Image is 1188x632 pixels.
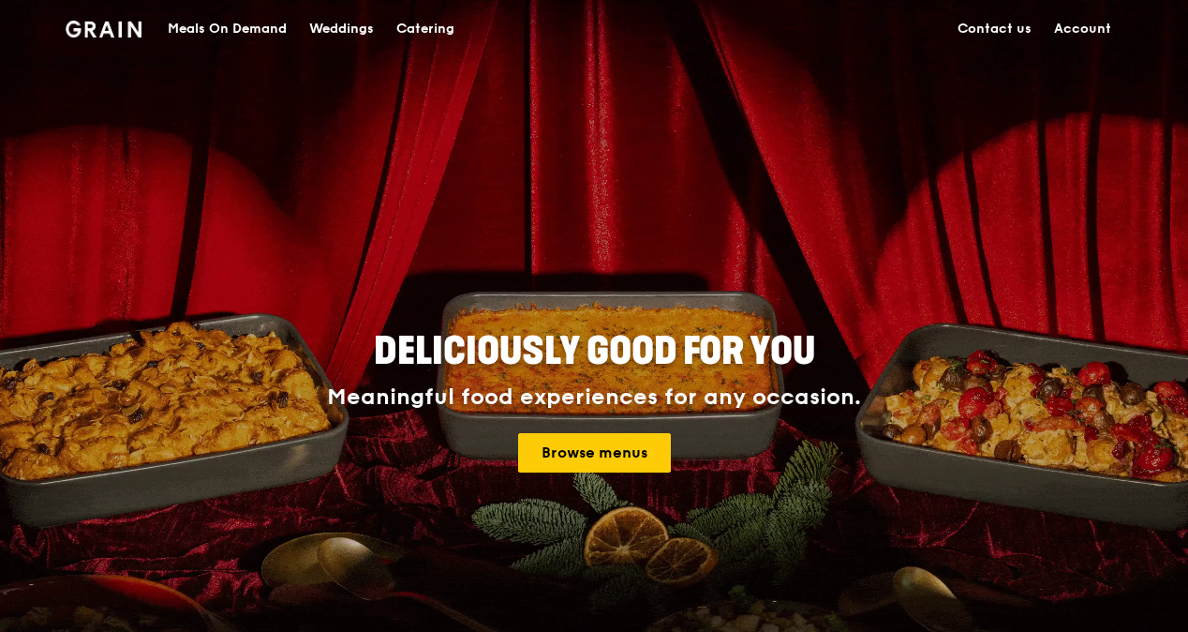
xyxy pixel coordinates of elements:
[518,433,671,473] a: Browse menus
[1043,1,1122,57] a: Account
[257,384,931,411] div: Meaningful food experiences for any occasion.
[396,1,454,57] div: Catering
[385,1,466,57] a: Catering
[946,1,1043,57] a: Contact us
[66,21,141,38] img: Grain
[298,1,385,57] a: Weddings
[309,1,374,57] div: Weddings
[168,1,287,57] div: Meals On Demand
[374,329,815,374] span: Deliciously good for you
